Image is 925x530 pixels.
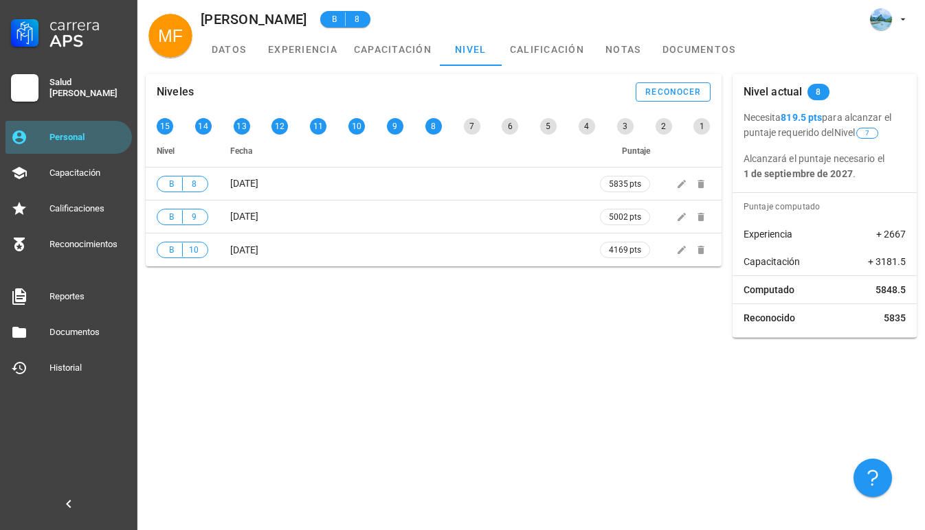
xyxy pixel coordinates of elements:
p: Alcanzará el puntaje necesario el . [744,151,906,181]
th: Fecha [219,135,589,168]
span: Nivel [157,146,175,156]
a: Personal [5,121,132,154]
a: Calificaciones [5,192,132,225]
div: Calificaciones [49,203,126,214]
a: Reportes [5,280,132,313]
div: 6 [502,118,518,135]
span: Computado [744,283,794,297]
span: B [328,12,339,26]
div: Documentos [49,327,126,338]
p: Necesita para alcanzar el puntaje requerido del [744,110,906,140]
a: capacitación [346,33,440,66]
span: Capacitación [744,255,800,268]
a: documentos [654,33,744,66]
span: Experiencia [744,227,792,241]
th: Puntaje [589,135,661,168]
span: 8 [351,12,362,26]
span: 10 [188,243,199,257]
span: Puntaje [622,146,650,156]
span: 8 [188,177,199,191]
a: Capacitación [5,157,132,189]
span: + 2667 [876,227,906,241]
div: 12 [271,118,288,135]
div: Niveles [157,74,194,110]
span: B [166,243,177,257]
span: MF [158,14,183,58]
div: 13 [234,118,250,135]
div: Salud [PERSON_NAME] [49,77,126,99]
div: Capacitación [49,168,126,178]
div: Reconocimientos [49,239,126,250]
a: nivel [440,33,502,66]
span: Fecha [230,146,252,156]
button: reconocer [636,82,711,102]
span: 5848.5 [876,283,906,297]
div: reconocer [645,87,701,97]
span: [DATE] [230,244,258,255]
div: [PERSON_NAME] [201,12,307,27]
div: 10 [348,118,365,135]
div: 1 [693,118,710,135]
th: Nivel [146,135,219,168]
span: 7 [865,128,869,138]
div: Personal [49,132,126,143]
span: B [166,210,177,224]
div: Puntaje computado [738,193,917,220]
div: 9 [387,118,403,135]
span: + 3181.5 [868,255,906,268]
div: Carrera [49,16,126,33]
span: 5835 [884,311,906,325]
div: 5 [540,118,557,135]
a: Documentos [5,316,132,349]
div: Nivel actual [744,74,803,110]
a: calificación [502,33,592,66]
span: 4169 pts [609,243,641,257]
div: APS [49,33,126,49]
b: 819.5 pts [781,112,822,123]
div: 14 [195,118,212,135]
div: avatar [870,8,892,30]
div: 4 [579,118,595,135]
div: Historial [49,362,126,373]
div: 2 [656,118,672,135]
span: B [166,177,177,191]
div: 11 [310,118,326,135]
span: [DATE] [230,211,258,222]
div: avatar [148,14,192,58]
span: 8 [816,84,821,100]
span: [DATE] [230,178,258,189]
a: Reconocimientos [5,228,132,261]
span: 9 [188,210,199,224]
div: 7 [464,118,480,135]
a: Historial [5,352,132,384]
div: Reportes [49,291,126,302]
span: 5002 pts [609,210,641,224]
div: 3 [617,118,634,135]
div: 8 [425,118,442,135]
a: notas [592,33,654,66]
span: 5835 pts [609,177,641,191]
span: Nivel [834,127,880,138]
a: experiencia [260,33,346,66]
span: Reconocido [744,311,795,325]
div: 15 [157,118,173,135]
b: 1 de septiembre de 2027 [744,168,853,179]
a: datos [198,33,260,66]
